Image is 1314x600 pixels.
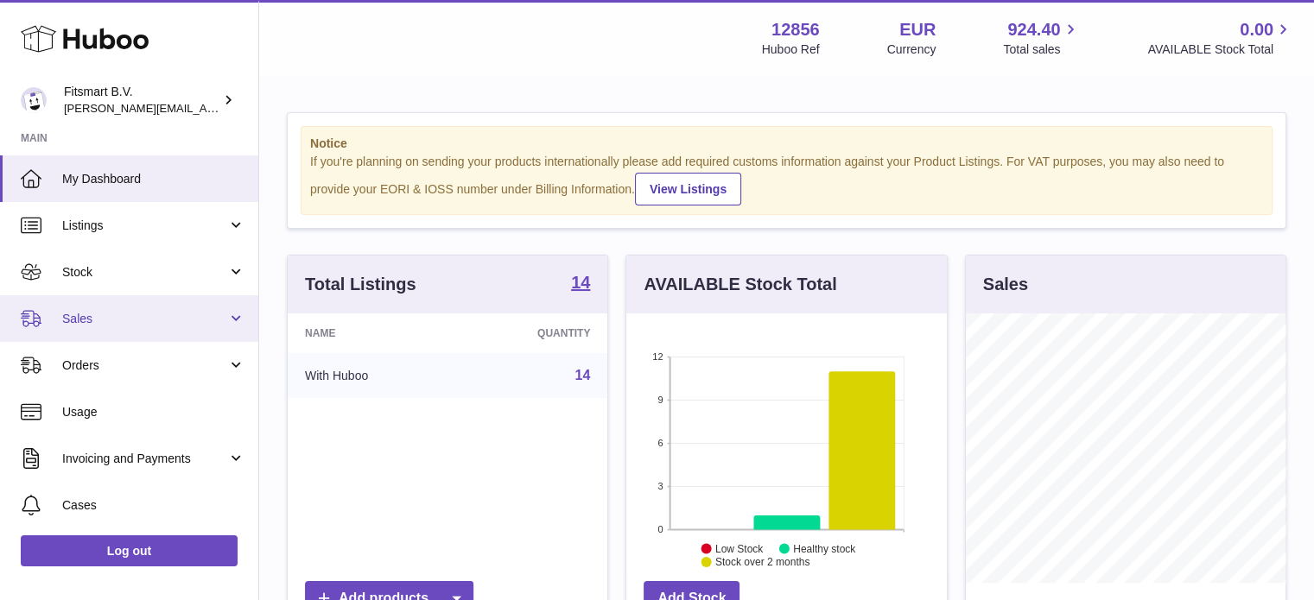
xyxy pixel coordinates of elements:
span: Cases [62,497,245,514]
span: AVAILABLE Stock Total [1147,41,1293,58]
text: 9 [658,395,663,405]
th: Quantity [456,313,607,353]
a: 14 [571,274,590,294]
a: 0.00 AVAILABLE Stock Total [1147,18,1293,58]
span: Total sales [1003,41,1080,58]
strong: 12856 [771,18,820,41]
img: jonathan@leaderoo.com [21,87,47,113]
strong: EUR [899,18,936,41]
h3: Total Listings [305,273,416,296]
a: Log out [21,535,238,566]
a: View Listings [635,173,741,205]
text: 3 [658,481,663,491]
text: 12 [653,351,663,362]
span: Usage [62,404,245,420]
div: Currency [887,41,936,58]
span: 0.00 [1240,18,1273,41]
a: 924.40 Total sales [1003,18,1080,58]
strong: 14 [571,274,590,291]
span: [PERSON_NAME][EMAIL_ADDRESS][DOMAIN_NAME] [64,101,346,115]
h3: Sales [983,273,1028,296]
th: Name [288,313,456,353]
div: Huboo Ref [762,41,820,58]
a: 14 [575,368,591,382]
text: Low Stock [715,542,764,554]
text: Healthy stock [793,542,856,554]
td: With Huboo [288,353,456,398]
span: Invoicing and Payments [62,451,227,467]
span: Listings [62,218,227,234]
text: Stock over 2 months [715,556,809,568]
div: Fitsmart B.V. [64,84,219,117]
span: Stock [62,264,227,281]
text: 0 [658,524,663,534]
span: My Dashboard [62,171,245,187]
div: If you're planning on sending your products internationally please add required customs informati... [310,154,1263,205]
span: 924.40 [1007,18,1060,41]
text: 6 [658,438,663,448]
h3: AVAILABLE Stock Total [644,273,836,296]
span: Sales [62,311,227,327]
strong: Notice [310,136,1263,152]
span: Orders [62,357,227,374]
